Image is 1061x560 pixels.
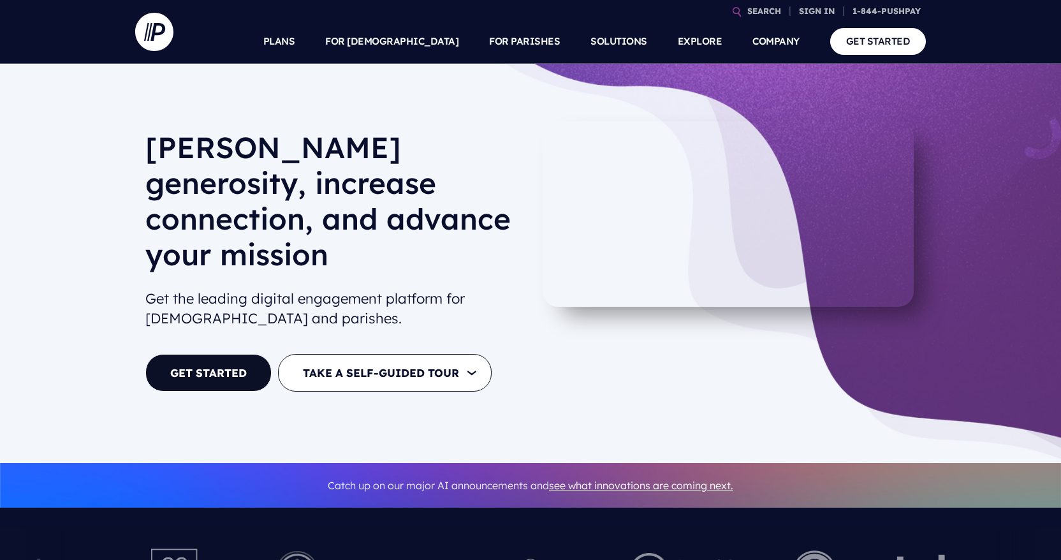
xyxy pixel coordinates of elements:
a: see what innovations are coming next. [549,479,733,492]
a: SOLUTIONS [590,19,647,64]
a: GET STARTED [145,354,272,392]
h1: [PERSON_NAME] generosity, increase connection, and advance your mission [145,129,520,283]
a: EXPLORE [678,19,722,64]
a: FOR PARISHES [489,19,560,64]
a: GET STARTED [830,28,926,54]
a: PLANS [263,19,295,64]
h2: Get the leading digital engagement platform for [DEMOGRAPHIC_DATA] and parishes. [145,284,520,334]
button: TAKE A SELF-GUIDED TOUR [278,354,492,392]
p: Catch up on our major AI announcements and [145,471,916,500]
a: COMPANY [752,19,800,64]
a: FOR [DEMOGRAPHIC_DATA] [325,19,458,64]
